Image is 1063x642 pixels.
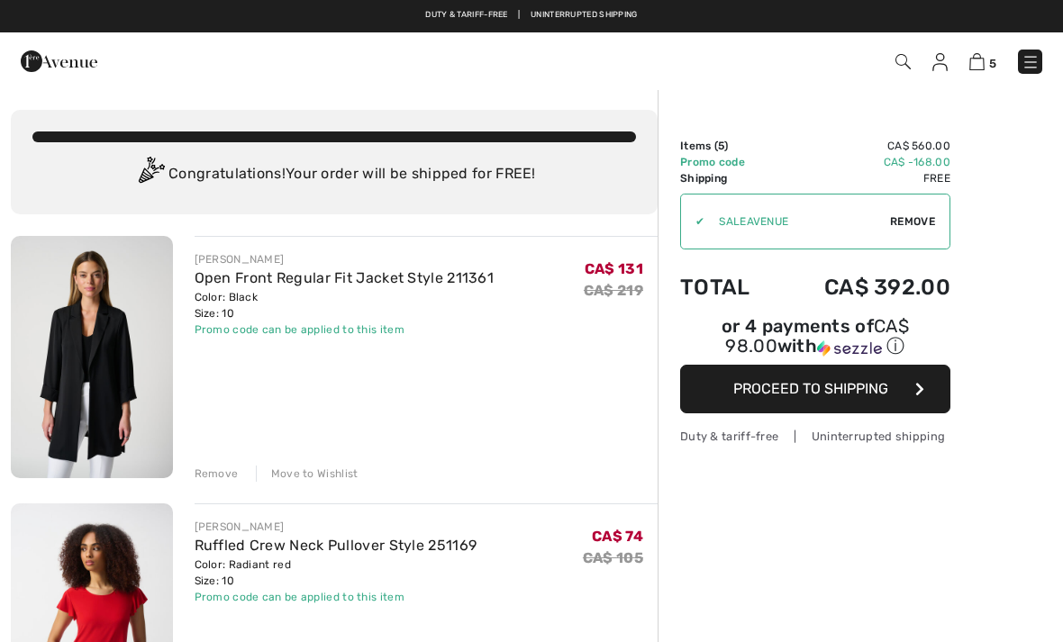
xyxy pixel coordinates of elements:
span: 5 [718,140,724,152]
div: Remove [195,466,239,482]
img: My Info [932,53,948,71]
td: Items ( ) [680,138,777,154]
td: Promo code [680,154,777,170]
td: CA$ -168.00 [777,154,950,170]
button: Proceed to Shipping [680,365,950,413]
input: Promo code [704,194,890,249]
div: Promo code can be applied to this item [195,589,477,605]
span: Remove [890,213,935,230]
div: or 4 payments of with [680,318,950,358]
img: 1ère Avenue [21,43,97,79]
img: Search [895,54,911,69]
a: 5 [969,50,996,72]
a: Ruffled Crew Neck Pullover Style 251169 [195,537,477,554]
td: Free [777,170,950,186]
span: CA$ 98.00 [725,315,909,357]
div: Congratulations! Your order will be shipped for FREE! [32,157,636,193]
div: [PERSON_NAME] [195,251,495,267]
a: 1ère Avenue [21,51,97,68]
div: Duty & tariff-free | Uninterrupted shipping [680,428,950,445]
span: CA$ 131 [585,260,643,277]
div: ✔ [681,213,704,230]
td: Shipping [680,170,777,186]
s: CA$ 105 [583,549,643,566]
img: Shopping Bag [969,53,985,70]
div: Color: Radiant red Size: 10 [195,556,477,589]
a: Open Front Regular Fit Jacket Style 211361 [195,269,495,286]
img: Sezzle [817,340,882,357]
div: or 4 payments ofCA$ 98.00withSezzle Click to learn more about Sezzle [680,318,950,365]
td: CA$ 392.00 [777,257,950,318]
div: Promo code can be applied to this item [195,321,495,338]
div: Move to Wishlist [256,466,359,482]
img: Congratulation2.svg [132,157,168,193]
td: Total [680,257,777,318]
div: [PERSON_NAME] [195,519,477,535]
img: Open Front Regular Fit Jacket Style 211361 [11,236,173,478]
div: Color: Black Size: 10 [195,289,495,321]
s: CA$ 219 [584,282,643,299]
img: Menu [1022,53,1040,71]
span: CA$ 74 [592,528,643,545]
td: CA$ 560.00 [777,138,950,154]
span: Proceed to Shipping [733,380,888,397]
span: 5 [989,57,996,70]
